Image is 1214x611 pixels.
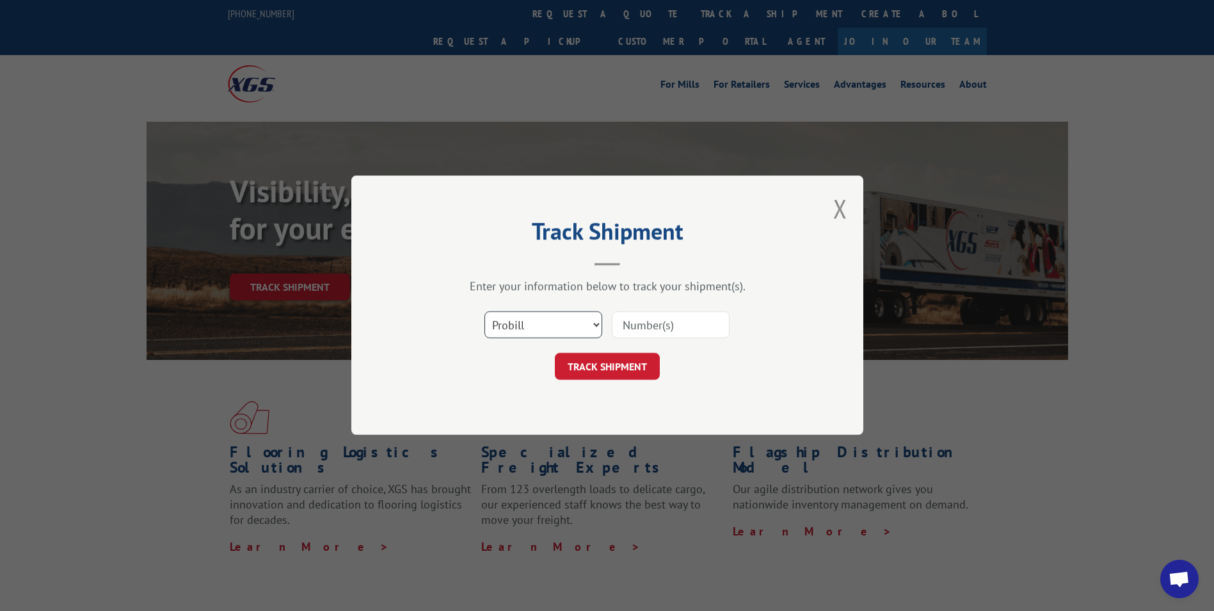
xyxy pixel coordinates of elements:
[555,354,660,380] button: TRACK SHIPMENT
[833,191,847,225] button: Close modal
[612,312,730,339] input: Number(s)
[415,222,799,247] h2: Track Shipment
[415,279,799,294] div: Enter your information below to track your shipment(s).
[1160,560,1199,598] div: Open chat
